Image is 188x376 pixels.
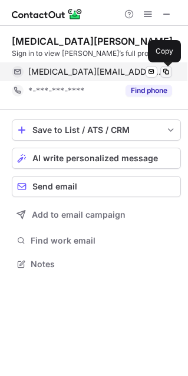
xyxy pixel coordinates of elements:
span: Find work email [31,235,176,246]
div: Save to List / ATS / CRM [32,125,160,135]
span: [MEDICAL_DATA][EMAIL_ADDRESS][DOMAIN_NAME] [28,66,163,77]
button: Send email [12,176,181,197]
div: Sign in to view [PERSON_NAME]’s full profile [12,48,181,59]
span: Send email [32,182,77,191]
button: AI write personalized message [12,148,181,169]
span: Notes [31,259,176,269]
button: Add to email campaign [12,204,181,225]
span: AI write personalized message [32,154,158,163]
button: Notes [12,256,181,272]
button: Reveal Button [126,85,172,97]
span: Add to email campaign [32,210,126,219]
img: ContactOut v5.3.10 [12,7,83,21]
div: [MEDICAL_DATA][PERSON_NAME] [12,35,173,47]
button: Find work email [12,232,181,249]
button: save-profile-one-click [12,119,181,141]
